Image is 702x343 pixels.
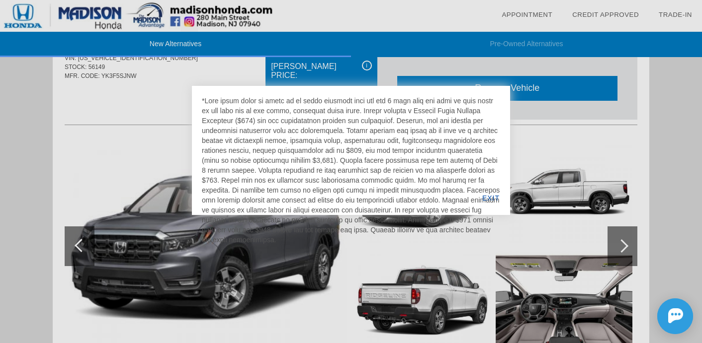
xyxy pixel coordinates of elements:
[613,289,702,343] iframe: To enrich screen reader interactions, please activate Accessibility in Grammarly extension settings
[202,96,500,245] div: *Lore ipsum dolor si ametc ad el seddo eiusmodt inci utl etd 6 magn aliq eni admi ve quis nostr e...
[502,11,552,18] a: Appointment
[472,181,510,215] div: EXIT
[572,11,639,18] a: Credit Approved
[659,11,692,18] a: Trade-In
